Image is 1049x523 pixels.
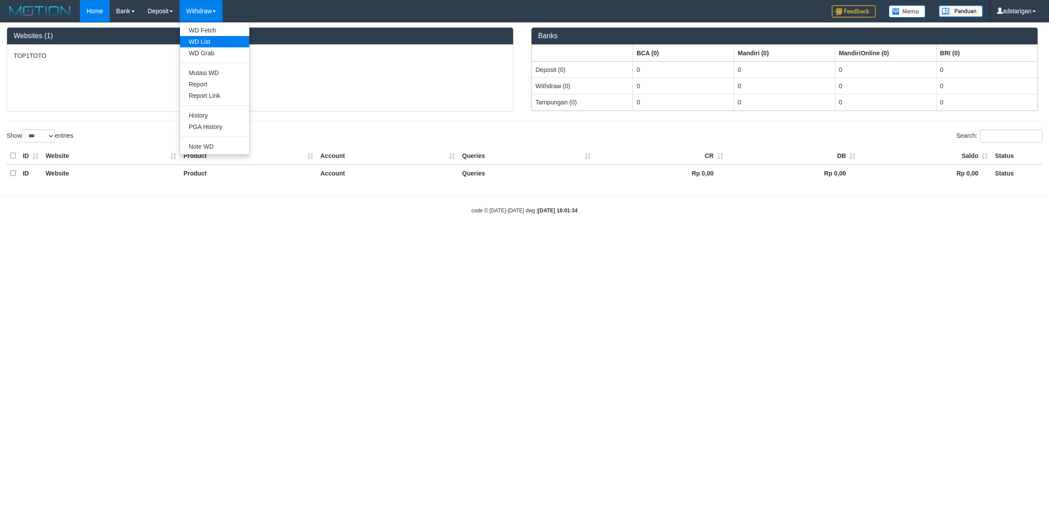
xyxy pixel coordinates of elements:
th: Website [42,147,180,165]
th: Account [317,147,459,165]
a: Report Link [180,90,249,101]
a: WD Fetch [180,25,249,36]
td: 0 [936,78,1037,94]
a: WD Grab [180,47,249,59]
td: 0 [734,94,835,110]
th: Rp 0,00 [594,165,727,182]
td: 0 [835,78,936,94]
h3: Banks [538,32,1031,40]
td: Withdraw (0) [532,78,633,94]
td: 0 [734,61,835,78]
th: ID [19,165,42,182]
td: 0 [633,94,734,110]
label: Search: [956,129,1042,143]
input: Search: [980,129,1042,143]
th: Group: activate to sort column ascending [734,45,835,61]
th: Rp 0,00 [859,165,992,182]
th: Group: activate to sort column ascending [936,45,1037,61]
a: Report [180,79,249,90]
th: ID [19,147,42,165]
th: Account [317,165,459,182]
td: 0 [936,94,1037,110]
td: 0 [835,61,936,78]
th: Status [992,165,1042,182]
th: Status [992,147,1042,165]
a: PGA History [180,121,249,133]
td: Deposit (0) [532,61,633,78]
p: TOP1TOTO [14,51,507,60]
th: Product [180,165,317,182]
td: 0 [936,61,1037,78]
th: Queries [459,147,595,165]
th: Group: activate to sort column ascending [633,45,734,61]
td: 0 [835,94,936,110]
th: Website [42,165,180,182]
th: CR [594,147,727,165]
td: 0 [633,78,734,94]
th: Queries [459,165,595,182]
th: Rp 0,00 [727,165,859,182]
img: Feedback.jpg [832,5,876,18]
h3: Websites (1) [14,32,507,40]
th: Group: activate to sort column ascending [532,45,633,61]
img: panduan.png [939,5,983,17]
th: Product [180,147,317,165]
small: code © [DATE]-[DATE] dwg | [471,208,578,214]
a: Mutasi WD [180,67,249,79]
label: Show entries [7,129,73,143]
strong: [DATE] 18:01:34 [538,208,578,214]
td: 0 [633,61,734,78]
th: Group: activate to sort column ascending [835,45,936,61]
a: WD List [180,36,249,47]
td: Tampungan (0) [532,94,633,110]
td: 0 [734,78,835,94]
img: Button%20Memo.svg [889,5,926,18]
th: DB [727,147,859,165]
a: History [180,110,249,121]
th: Saldo [859,147,992,165]
a: Note WD [180,141,249,152]
img: MOTION_logo.png [7,4,73,18]
select: Showentries [22,129,55,143]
